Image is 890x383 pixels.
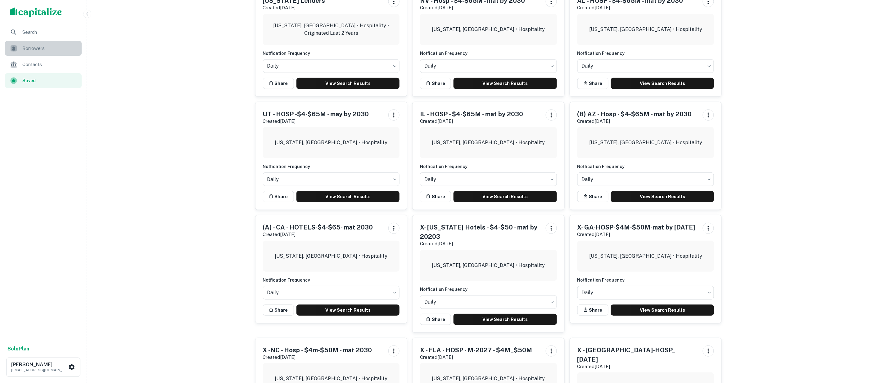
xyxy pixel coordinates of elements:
[11,362,67,367] h6: [PERSON_NAME]
[454,78,557,89] a: View Search Results
[22,61,78,68] span: Contacts
[263,223,373,232] h5: (A) - CA - HOTELS-$4-$65- mat 2030
[420,50,557,57] h6: Notfication Frequency
[577,345,698,364] h5: X - [GEOGRAPHIC_DATA]-HOSP_ [DATE]
[420,118,523,125] p: Created [DATE]
[577,171,714,188] div: Without label
[10,7,62,17] img: capitalize-logo.png
[420,354,532,361] p: Created [DATE]
[5,41,82,56] a: Borrowers
[420,109,523,119] h5: IL - HOSP - $4-$65M - mat by 2030
[11,367,67,373] p: [EMAIL_ADDRESS][DOMAIN_NAME]
[296,305,400,316] a: View Search Results
[420,57,557,75] div: Without label
[611,191,714,202] a: View Search Results
[432,26,545,33] p: [US_STATE], [GEOGRAPHIC_DATA] • Hospitality
[611,78,714,89] a: View Search Results
[577,223,695,232] h5: X- GA-HOSP-$4M-$50M-mat by [DATE]
[268,22,395,37] p: [US_STATE], [GEOGRAPHIC_DATA] • Hospitality • Originated Last 2 Years
[432,375,545,382] p: [US_STATE], [GEOGRAPHIC_DATA] • Hospitality
[22,77,78,84] span: Saved
[263,109,369,119] h5: UT - HOSP -$4-$65M - may by 2030
[263,171,400,188] div: Without label
[263,305,294,316] button: Share
[420,345,532,355] h5: X - FLA - HOSP - M-2027 - $4M_$50M
[263,57,400,75] div: Without label
[577,118,692,125] p: Created [DATE]
[420,163,557,170] h6: Notfication Frequency
[420,240,541,247] p: Created [DATE]
[420,4,525,11] p: Created [DATE]
[6,358,80,377] button: [PERSON_NAME][EMAIL_ADDRESS][DOMAIN_NAME]
[296,78,400,89] a: View Search Results
[420,171,557,188] div: Without label
[454,191,557,202] a: View Search Results
[859,333,890,363] iframe: Chat Widget
[432,139,545,146] p: [US_STATE], [GEOGRAPHIC_DATA] • Hospitality
[275,252,388,260] p: [US_STATE], [GEOGRAPHIC_DATA] • Hospitality
[420,78,451,89] button: Share
[263,78,294,89] button: Share
[577,57,714,75] div: Without label
[589,252,702,260] p: [US_STATE], [GEOGRAPHIC_DATA] • Hospitality
[577,109,692,119] h5: (B) AZ - Hosp - $4-$65M - mat by 2030
[432,262,545,269] p: [US_STATE], [GEOGRAPHIC_DATA] • Hospitality
[263,284,400,301] div: Without label
[577,284,714,301] div: Without label
[263,277,400,283] h6: Notfication Frequency
[275,375,388,382] p: [US_STATE], [GEOGRAPHIC_DATA] • Hospitality
[263,50,400,57] h6: Notfication Frequency
[420,286,557,293] h6: Notfication Frequency
[296,191,400,202] a: View Search Results
[589,139,702,146] p: [US_STATE], [GEOGRAPHIC_DATA] • Hospitality
[22,29,78,36] span: Search
[420,191,451,202] button: Share
[577,4,683,11] p: Created [DATE]
[263,191,294,202] button: Share
[420,314,451,325] button: Share
[5,57,82,72] a: Contacts
[577,163,714,170] h6: Notfication Frequency
[577,78,608,89] button: Share
[7,345,29,353] a: SoloPlan
[263,4,325,11] p: Created [DATE]
[577,191,608,202] button: Share
[577,277,714,283] h6: Notfication Frequency
[577,50,714,57] h6: Notfication Frequency
[454,314,557,325] a: View Search Results
[7,346,29,352] strong: Solo Plan
[5,25,82,40] a: Search
[420,293,557,311] div: Without label
[263,345,372,355] h5: X -NC - Hosp - $4m-$50M - mat 2030
[263,354,372,361] p: Created [DATE]
[577,231,695,238] p: Created [DATE]
[420,223,541,241] h5: X- [US_STATE] Hotels - $4-$50 - mat by 20203
[577,363,698,370] p: Created [DATE]
[263,118,369,125] p: Created [DATE]
[611,305,714,316] a: View Search Results
[589,26,702,33] p: [US_STATE], [GEOGRAPHIC_DATA] • Hospitality
[577,305,608,316] button: Share
[5,73,82,88] a: Saved
[263,231,373,238] p: Created [DATE]
[22,45,78,52] span: Borrowers
[263,163,400,170] h6: Notfication Frequency
[275,139,388,146] p: [US_STATE], [GEOGRAPHIC_DATA] • Hospitality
